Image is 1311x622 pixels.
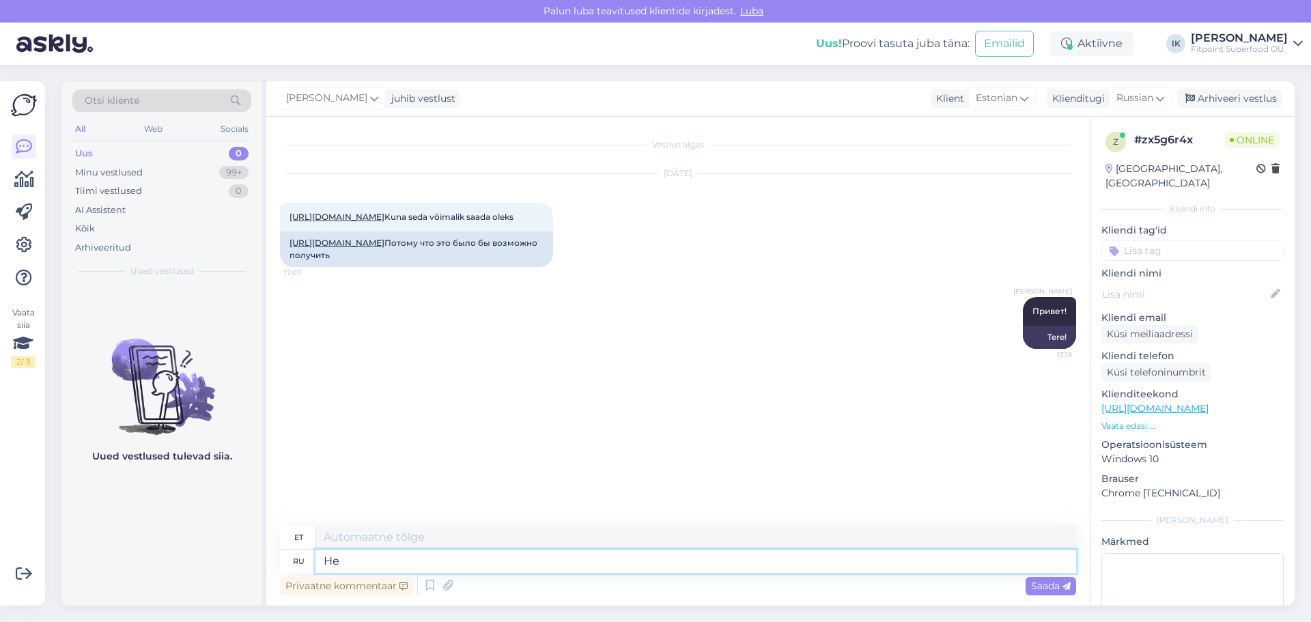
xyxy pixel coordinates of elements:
[72,120,88,138] div: All
[1101,223,1284,238] p: Kliendi tag'id
[280,167,1076,180] div: [DATE]
[290,212,513,222] span: Kuna seda võimalik saada oleks
[816,37,842,50] b: Uus!
[1101,311,1284,325] p: Kliendi email
[286,91,367,106] span: [PERSON_NAME]
[816,36,970,52] div: Proovi tasuta juba täna:
[11,92,37,118] img: Askly Logo
[75,166,143,180] div: Minu vestlused
[1101,387,1284,401] p: Klienditeekond
[1101,325,1198,343] div: Küsi meiliaadressi
[931,91,964,106] div: Klient
[75,184,142,198] div: Tiimi vestlused
[1191,33,1288,44] div: [PERSON_NAME]
[290,238,384,248] a: [URL][DOMAIN_NAME]
[1191,33,1303,55] a: [PERSON_NAME]Fitpoint Superfood OÜ
[1013,286,1072,296] span: [PERSON_NAME]
[315,550,1076,573] textarea: Не
[293,550,305,573] div: ru
[1101,514,1284,526] div: [PERSON_NAME]
[75,241,131,255] div: Arhiveeritud
[1050,31,1133,56] div: Aktiivne
[61,314,262,437] img: No chats
[219,166,249,180] div: 99+
[1134,132,1224,148] div: # zx5g6r4x
[75,203,126,217] div: AI Assistent
[1101,240,1284,261] input: Lisa tag
[1177,89,1282,108] div: Arhiveeri vestlus
[85,94,139,108] span: Otsi kliente
[736,5,767,17] span: Luba
[284,268,335,278] span: 17:07
[280,139,1076,151] div: Vestlus algas
[1047,91,1105,106] div: Klienditugi
[976,91,1017,106] span: Estonian
[280,231,553,267] div: Потому что это было бы возможно получить
[1166,34,1185,53] div: IK
[141,120,165,138] div: Web
[386,91,455,106] div: juhib vestlust
[1113,137,1118,147] span: z
[280,577,413,595] div: Privaatne kommentaar
[1101,203,1284,215] div: Kliendi info
[229,147,249,160] div: 0
[290,212,384,222] a: [URL][DOMAIN_NAME]
[1102,287,1268,302] input: Lisa nimi
[1191,44,1288,55] div: Fitpoint Superfood OÜ
[1101,486,1284,500] p: Chrome [TECHNICAL_ID]
[92,449,232,464] p: Uued vestlused tulevad siia.
[1101,402,1209,414] a: [URL][DOMAIN_NAME]
[1116,91,1153,106] span: Russian
[1105,162,1256,190] div: [GEOGRAPHIC_DATA], [GEOGRAPHIC_DATA]
[218,120,251,138] div: Socials
[1031,580,1071,592] span: Saada
[975,31,1034,57] button: Emailid
[1101,452,1284,466] p: Windows 10
[1101,535,1284,549] p: Märkmed
[1224,132,1280,147] span: Online
[11,356,36,368] div: 2 / 3
[1101,438,1284,452] p: Operatsioonisüsteem
[1021,350,1072,360] span: 17:19
[1101,363,1211,382] div: Küsi telefoninumbrit
[75,222,95,236] div: Kõik
[11,307,36,368] div: Vaata siia
[1032,306,1067,316] span: Привет!
[229,184,249,198] div: 0
[1101,349,1284,363] p: Kliendi telefon
[294,526,303,549] div: et
[1101,266,1284,281] p: Kliendi nimi
[1101,472,1284,486] p: Brauser
[75,147,93,160] div: Uus
[1023,326,1076,349] div: Tere!
[1101,420,1284,432] p: Vaata edasi ...
[130,265,194,277] span: Uued vestlused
